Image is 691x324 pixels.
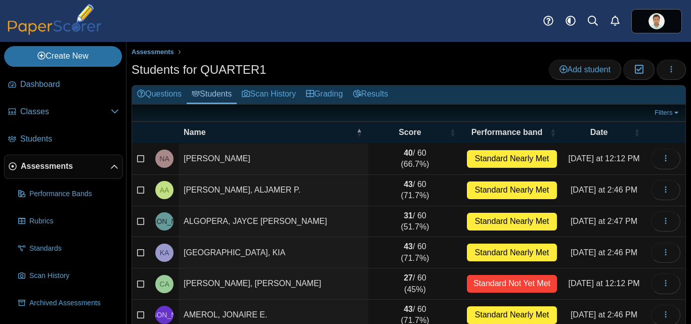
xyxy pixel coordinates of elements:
b: 43 [404,305,413,313]
span: ALJAMER P. ADAM [160,187,169,194]
time: Aug 26, 2025 at 2:47 PM [571,217,637,225]
a: Add student [549,60,621,80]
span: adonis maynard pilongo [649,13,665,29]
time: Aug 22, 2025 at 12:12 PM [568,154,639,163]
a: ps.qM1w65xjLpOGVUdR [631,9,682,33]
span: Assessments [21,161,110,172]
a: Standards [14,237,123,261]
b: 27 [404,273,413,282]
time: Aug 26, 2025 at 2:46 PM [571,248,637,257]
a: Students [187,85,237,104]
td: / 60 (51.7%) [368,206,462,238]
span: JAYCE DAVE B. ALGOPERA [135,218,193,225]
span: CATHLYNNE ROSE M. ALVARADO [159,281,169,288]
td: / 60 (71.7%) [368,175,462,206]
span: Rubrics [29,216,119,226]
td: / 60 (71.7%) [368,237,462,268]
span: Classes [20,106,111,117]
b: 31 [404,211,413,220]
div: Standard Not Yet Met [467,275,557,293]
td: / 60 (66.7%) [368,144,462,175]
a: Scan History [14,264,123,288]
a: Assessments [129,46,177,59]
a: Create New [4,46,122,66]
a: Results [348,85,393,104]
span: Name [184,128,206,136]
span: JONAIRE E. AMEROL [135,311,193,318]
span: Performance band : Activate to sort [550,122,556,143]
div: Standard Nearly Met [467,213,557,230]
span: NORFA G. ABBAS [159,155,169,162]
td: [GEOGRAPHIC_DATA], KIA [179,237,368,268]
div: Standard Nearly Met [467,244,557,261]
span: Performance Bands [29,189,119,199]
a: Dashboard [4,73,123,97]
td: ALGOPERA, JAYCE [PERSON_NAME] [179,206,368,238]
div: Standard Nearly Met [467,181,557,199]
a: Grading [301,85,348,104]
td: [PERSON_NAME], ALJAMER P. [179,175,368,206]
span: Date : Activate to sort [634,122,640,143]
span: Archived Assessments [29,298,119,308]
img: ps.qM1w65xjLpOGVUdR [649,13,665,29]
img: PaperScorer [4,4,105,35]
span: Performance band [471,128,542,136]
span: Dashboard [20,79,119,90]
span: Score : Activate to sort [450,122,456,143]
b: 40 [404,149,413,157]
a: Assessments [4,155,123,179]
time: Aug 26, 2025 at 2:46 PM [571,310,637,319]
a: PaperScorer [4,28,105,36]
span: Assessments [132,48,174,56]
div: Standard Nearly Met [467,306,557,324]
a: Alerts [604,10,626,32]
a: Rubrics [14,209,123,234]
b: 43 [404,242,413,251]
td: [PERSON_NAME] [179,144,368,175]
span: Students [20,133,119,145]
td: / 60 (45%) [368,268,462,300]
a: Archived Assessments [14,291,123,315]
td: [PERSON_NAME], [PERSON_NAME] [179,268,368,300]
span: Score [399,128,421,136]
time: Aug 26, 2025 at 2:46 PM [571,186,637,194]
span: KIA ALICANTE [160,249,169,256]
a: Filters [652,108,683,118]
div: Standard Nearly Met [467,150,557,168]
h1: Students for QUARTER1 [132,61,266,78]
a: Performance Bands [14,182,123,206]
span: Add student [559,65,611,74]
a: Questions [132,85,187,104]
span: Date [590,128,608,136]
span: Name : Activate to invert sorting [356,122,362,143]
span: Scan History [29,271,119,281]
time: Aug 22, 2025 at 12:12 PM [568,279,639,288]
a: Classes [4,100,123,124]
span: Standards [29,244,119,254]
a: Scan History [237,85,301,104]
a: Students [4,127,123,152]
b: 43 [404,180,413,189]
